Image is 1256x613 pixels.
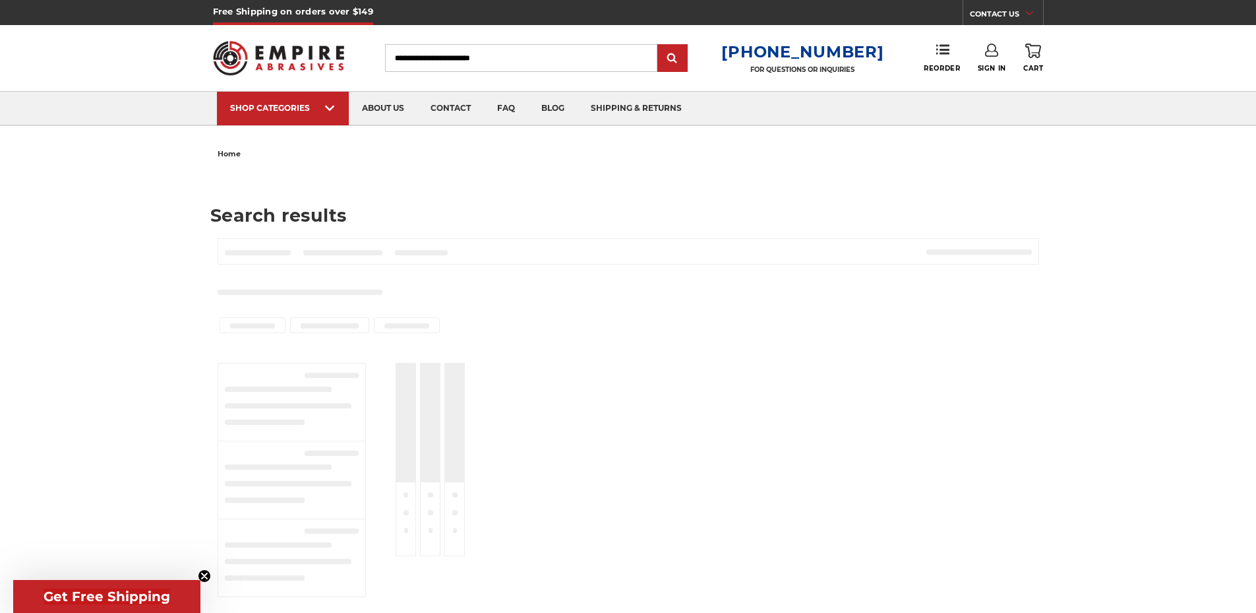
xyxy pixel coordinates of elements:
[578,92,695,125] a: shipping & returns
[198,569,211,583] button: Close teaser
[218,149,241,158] span: home
[484,92,528,125] a: faq
[924,64,960,73] span: Reorder
[210,207,1046,224] h1: Search results
[1023,64,1043,73] span: Cart
[721,42,883,61] a: [PHONE_NUMBER]
[721,65,883,74] p: FOR QUESTIONS OR INQUIRIES
[924,44,960,72] a: Reorder
[417,92,484,125] a: contact
[44,589,170,604] span: Get Free Shipping
[528,92,578,125] a: blog
[349,92,417,125] a: about us
[970,7,1043,25] a: CONTACT US
[978,64,1006,73] span: Sign In
[213,32,345,84] img: Empire Abrasives
[1023,44,1043,73] a: Cart
[230,103,336,113] div: SHOP CATEGORIES
[13,580,200,613] div: Get Free ShippingClose teaser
